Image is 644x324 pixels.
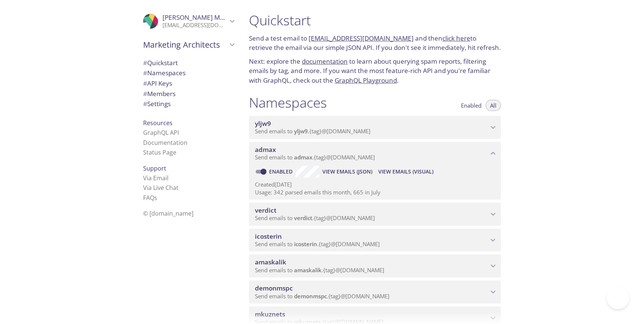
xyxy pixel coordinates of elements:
a: Status Page [143,148,176,156]
span: Send emails to . {tag} @[DOMAIN_NAME] [255,153,375,161]
a: Documentation [143,139,187,147]
p: Next: explore the to learn about querying spam reports, filtering emails by tag, and more. If you... [249,57,501,85]
span: Members [143,89,176,98]
div: Marketing Architects [137,35,240,54]
div: Members [137,89,240,99]
span: Namespaces [143,69,186,77]
span: amaskalik [255,258,286,266]
span: View Emails (JSON) [322,167,372,176]
button: View Emails (JSON) [319,166,375,178]
p: Send a test email to and then to retrieve the email via our simple JSON API. If you don't see it ... [249,34,501,53]
div: admax namespace [249,142,501,165]
div: amaskalik namespace [249,254,501,277]
button: View Emails (Visual) [375,166,436,178]
h1: Quickstart [249,12,501,29]
h1: Namespaces [249,94,327,111]
span: # [143,89,147,98]
div: demonmspc namespace [249,280,501,304]
iframe: Help Scout Beacon - Open [607,287,629,309]
span: # [143,99,147,108]
span: Send emails to . {tag} @[DOMAIN_NAME] [255,127,370,135]
div: API Keys [137,78,240,89]
span: Send emails to . {tag} @[DOMAIN_NAME] [255,240,380,248]
div: Quickstart [137,58,240,68]
span: API Keys [143,79,172,88]
div: Team Settings [137,99,240,109]
div: icosterin namespace [249,229,501,252]
a: GraphQL Playground [335,76,397,85]
p: Usage: 342 parsed emails this month, 665 in July [255,188,495,196]
span: icosterin [294,240,317,248]
span: verdict [294,214,312,222]
span: Send emails to . {tag} @[DOMAIN_NAME] [255,292,389,300]
span: View Emails (Visual) [378,167,433,176]
span: Send emails to . {tag} @[DOMAIN_NAME] [255,266,384,274]
span: # [143,69,147,77]
span: verdict [255,206,277,215]
span: demonmspc [294,292,327,300]
div: verdict namespace [249,203,501,226]
a: FAQ [143,194,157,202]
p: [EMAIL_ADDRESS][DOMAIN_NAME] [162,22,227,29]
span: Resources [143,119,173,127]
span: admax [255,145,276,154]
a: Via Email [143,174,168,182]
span: [PERSON_NAME] Maskalik [162,13,240,22]
div: Anton Maskalik [137,9,240,34]
span: yljw9 [294,127,308,135]
a: click here [442,34,470,42]
span: yljw9 [255,119,271,128]
a: [EMAIL_ADDRESS][DOMAIN_NAME] [309,34,414,42]
span: Settings [143,99,171,108]
span: Quickstart [143,58,178,67]
span: s [154,194,157,202]
span: amaskalik [294,266,322,274]
span: # [143,58,147,67]
span: # [143,79,147,88]
p: Created [DATE] [255,181,495,188]
span: Support [143,164,166,172]
a: documentation [302,57,348,66]
span: © [DOMAIN_NAME] [143,209,193,217]
span: admax [294,153,312,161]
button: All [486,100,501,111]
div: yljw9 namespace [249,116,501,139]
span: Send emails to . {tag} @[DOMAIN_NAME] [255,214,375,222]
span: demonmspc [255,284,293,292]
a: GraphQL API [143,128,179,137]
a: Via Live Chat [143,184,179,192]
button: Enabled [457,100,486,111]
a: Enabled [268,168,296,175]
span: icosterin [255,232,282,241]
span: Marketing Architects [143,39,227,50]
div: Namespaces [137,68,240,78]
